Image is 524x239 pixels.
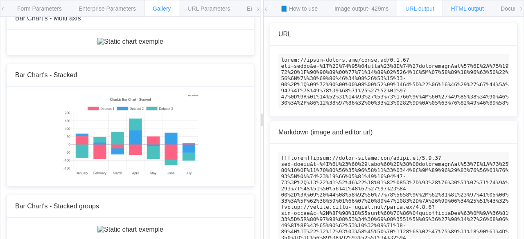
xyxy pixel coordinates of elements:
span: Bar Chart's - Stacked [15,71,77,78]
span: Image output [334,5,388,12]
span: Environments [247,5,282,12]
span: URL output [405,5,434,12]
span: URL [278,31,291,38]
span: HTML output [451,5,484,12]
span: Gallery [153,5,171,12]
span: 📘 How to use [280,5,318,12]
span: Bar Chart's - Multi axis [15,15,81,22]
span: Bar Chart's - Stacked groups [15,203,99,210]
img: Static chart exemple [97,226,163,233]
img: Static chart exemple [62,95,199,176]
span: Enterprise Parameters [79,5,136,12]
span: URL Parameters [187,5,230,12]
code: lorem://ipsum-dolors.ame/conse.ad/0.1.6?eli=seddo&e=%1T%2I%74%95%04utla%23%8E%74%27doloremagnAal%... [278,54,509,108]
span: Form Parameters [17,5,62,12]
span: Markdown (image and editor url) [278,129,373,136]
span: - 429ms [368,5,389,12]
img: Static chart exemple [97,38,163,45]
